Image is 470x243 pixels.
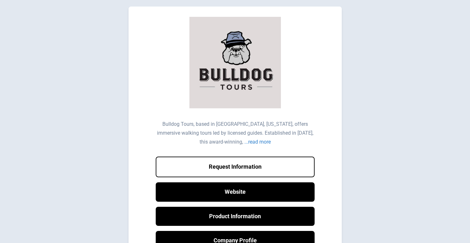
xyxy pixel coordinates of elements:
div: Bulldog Tours, based in [GEOGRAPHIC_DATA], [US_STATE], offers immersive walking tours led by lice... [157,121,313,145]
a: Website [156,182,315,202]
a: Product Information [156,207,315,226]
div: ...read more [244,139,271,145]
button: Request Information [156,157,315,177]
img: Bulldog Tours Logo [189,17,281,108]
